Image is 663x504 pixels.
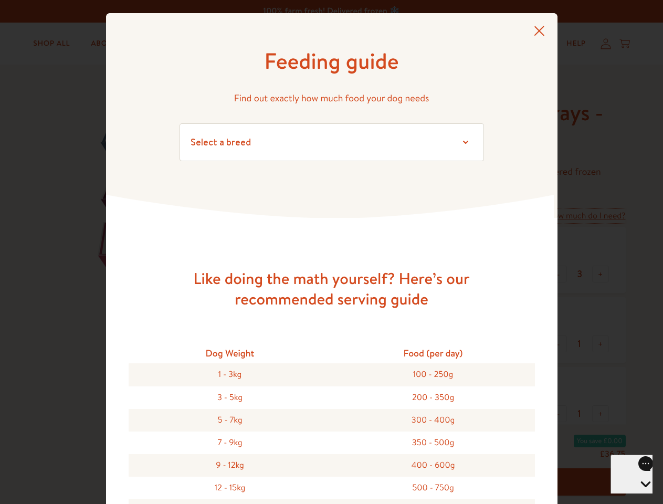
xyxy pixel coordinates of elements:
div: 12 - 15kg [129,477,332,499]
div: 9 - 12kg [129,454,332,477]
div: Dog Weight [129,343,332,363]
p: Find out exactly how much food your dog needs [180,90,484,107]
div: 7 - 9kg [129,432,332,454]
iframe: Gorgias live chat messenger [611,455,653,493]
h1: Feeding guide [180,47,484,76]
div: 500 - 750g [332,477,535,499]
div: 100 - 250g [332,363,535,386]
div: 5 - 7kg [129,409,332,432]
div: 200 - 350g [332,386,535,409]
div: 300 - 400g [332,409,535,432]
h3: Like doing the math yourself? Here’s our recommended serving guide [164,268,500,309]
div: 3 - 5kg [129,386,332,409]
div: 400 - 600g [332,454,535,477]
div: 350 - 500g [332,432,535,454]
div: Food (per day) [332,343,535,363]
div: 1 - 3kg [129,363,332,386]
